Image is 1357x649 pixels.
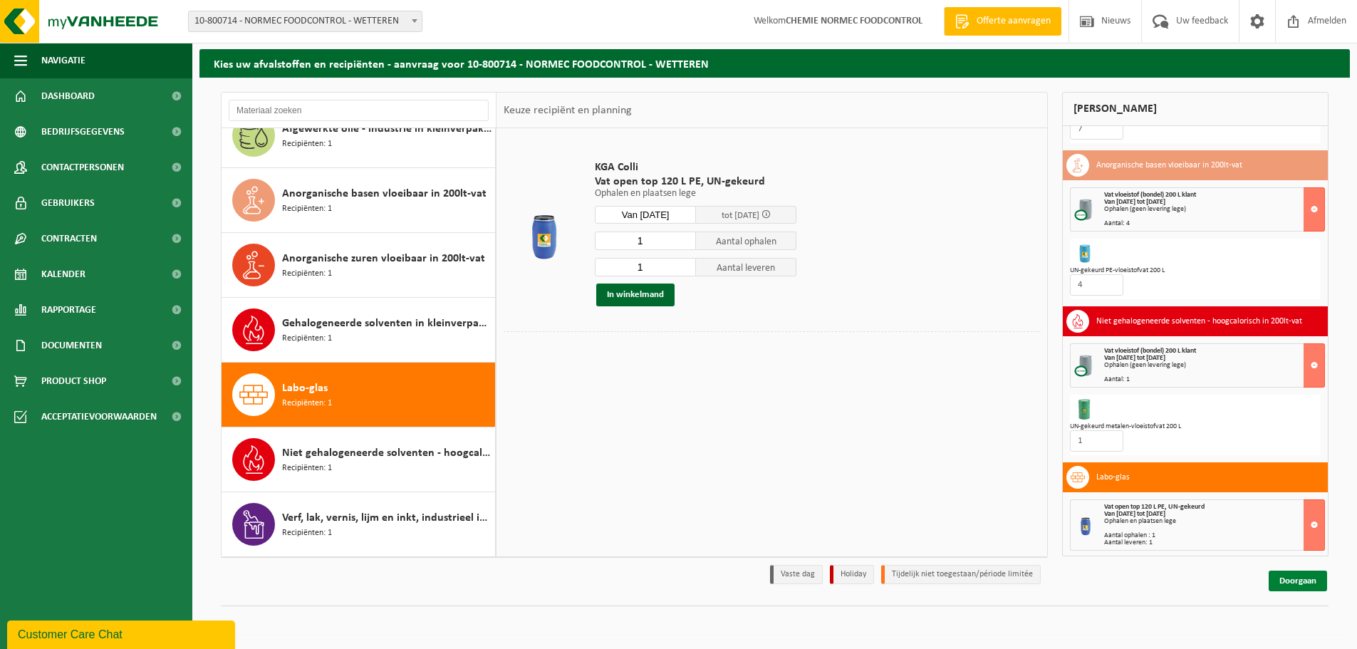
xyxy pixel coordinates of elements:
[1073,242,1096,265] img: 01-000249
[596,284,675,306] button: In winkelmand
[1269,571,1327,591] a: Doorgaan
[222,168,496,233] button: Anorganische basen vloeibaar in 200lt-vat Recipiënten: 1
[222,233,496,298] button: Anorganische zuren vloeibaar in 200lt-vat Recipiënten: 1
[188,11,422,32] span: 10-800714 - NORMEC FOODCONTROL - WETTEREN
[41,363,106,399] span: Product Shop
[496,93,639,128] div: Keuze recipiënt en planning
[1104,510,1165,518] strong: Van [DATE] tot [DATE]
[7,618,238,649] iframe: chat widget
[1104,191,1196,199] span: Vat vloeistof (bondel) 200 L klant
[282,509,492,526] span: Verf, lak, vernis, lijm en inkt, industrieel in kleinverpakking
[1073,398,1096,421] img: 01-000240
[696,232,797,250] span: Aantal ophalen
[1104,539,1324,546] div: Aantal leveren: 1
[1096,310,1302,333] h3: Niet gehalogeneerde solventen - hoogcalorisch in 200lt-vat
[199,49,1350,77] h2: Kies uw afvalstoffen en recipiënten - aanvraag voor 10-800714 - NORMEC FOODCONTROL - WETTEREN
[41,43,85,78] span: Navigatie
[282,185,487,202] span: Anorganische basen vloeibaar in 200lt-vat
[41,292,96,328] span: Rapportage
[282,380,328,397] span: Labo-glas
[1062,92,1329,126] div: [PERSON_NAME]
[41,221,97,256] span: Contracten
[282,202,332,216] span: Recipiënten: 1
[770,565,823,584] li: Vaste dag
[282,462,332,475] span: Recipiënten: 1
[41,185,95,221] span: Gebruikers
[595,206,696,224] input: Selecteer datum
[1096,154,1242,177] h3: Anorganische basen vloeibaar in 200lt-vat
[282,120,492,137] span: Afgewerkte olie - industrie in kleinverpakking
[1104,532,1324,539] div: Aantal ophalen : 1
[282,315,492,332] span: Gehalogeneerde solventen in kleinverpakking
[41,399,157,435] span: Acceptatievoorwaarden
[222,492,496,556] button: Verf, lak, vernis, lijm en inkt, industrieel in kleinverpakking Recipiënten: 1
[222,363,496,427] button: Labo-glas Recipiënten: 1
[696,258,797,276] span: Aantal leveren
[1070,423,1321,430] div: UN-gekeurd metalen-vloeistofvat 200 L
[595,160,796,175] span: KGA Colli
[222,427,496,492] button: Niet gehalogeneerde solventen - hoogcalorisch in 200lt-vat Recipiënten: 1
[1070,267,1321,274] div: UN-gekeurd PE-vloeistofvat 200 L
[944,7,1061,36] a: Offerte aanvragen
[1104,220,1324,227] div: Aantal: 4
[1104,354,1165,362] strong: Van [DATE] tot [DATE]
[722,211,759,220] span: tot [DATE]
[1104,518,1324,525] div: Ophalen en plaatsen lege
[830,565,874,584] li: Holiday
[973,14,1054,28] span: Offerte aanvragen
[786,16,922,26] strong: CHEMIE NORMEC FOODCONTROL
[282,137,332,151] span: Recipiënten: 1
[41,256,85,292] span: Kalender
[41,150,124,185] span: Contactpersonen
[1104,362,1324,369] div: Ophalen (geen levering lege)
[282,250,485,267] span: Anorganische zuren vloeibaar in 200lt-vat
[282,397,332,410] span: Recipiënten: 1
[282,526,332,540] span: Recipiënten: 1
[282,332,332,346] span: Recipiënten: 1
[1104,198,1165,206] strong: Van [DATE] tot [DATE]
[1104,503,1205,511] span: Vat open top 120 L PE, UN-gekeurd
[41,328,102,363] span: Documenten
[222,103,496,168] button: Afgewerkte olie - industrie in kleinverpakking Recipiënten: 1
[881,565,1041,584] li: Tijdelijk niet toegestaan/période limitée
[1104,347,1196,355] span: Vat vloeistof (bondel) 200 L klant
[1096,466,1130,489] h3: Labo-glas
[189,11,422,31] span: 10-800714 - NORMEC FOODCONTROL - WETTEREN
[222,298,496,363] button: Gehalogeneerde solventen in kleinverpakking Recipiënten: 1
[282,267,332,281] span: Recipiënten: 1
[282,445,492,462] span: Niet gehalogeneerde solventen - hoogcalorisch in 200lt-vat
[41,78,95,114] span: Dashboard
[229,100,489,121] input: Materiaal zoeken
[41,114,125,150] span: Bedrijfsgegevens
[1104,206,1324,213] div: Ophalen (geen levering lege)
[1104,376,1324,383] div: Aantal: 1
[595,189,796,199] p: Ophalen en plaatsen lege
[595,175,796,189] span: Vat open top 120 L PE, UN-gekeurd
